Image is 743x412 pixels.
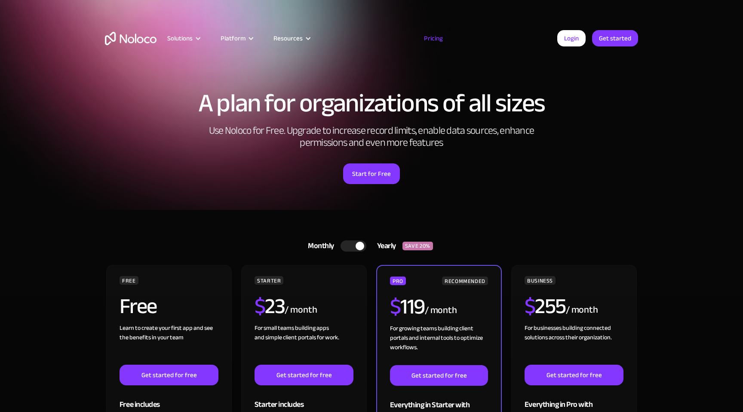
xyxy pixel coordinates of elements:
[105,90,638,116] h1: A plan for organizations of all sizes
[442,277,488,285] div: RECOMMENDED
[297,240,341,252] div: Monthly
[120,365,218,385] a: Get started for free
[525,365,623,385] a: Get started for free
[105,32,157,45] a: home
[592,30,638,46] a: Get started
[413,33,454,44] a: Pricing
[390,365,488,386] a: Get started for free
[221,33,246,44] div: Platform
[390,296,425,317] h2: 119
[120,295,157,317] h2: Free
[210,33,263,44] div: Platform
[343,163,400,184] a: Start for Free
[525,276,556,285] div: BUSINESS
[390,277,406,285] div: PRO
[255,365,353,385] a: Get started for free
[273,33,303,44] div: Resources
[525,323,623,365] div: For businesses building connected solutions across their organization. ‍
[557,30,586,46] a: Login
[525,295,566,317] h2: 255
[263,33,320,44] div: Resources
[120,323,218,365] div: Learn to create your first app and see the benefits in your team ‍
[390,324,488,365] div: For growing teams building client portals and internal tools to optimize workflows.
[366,240,402,252] div: Yearly
[255,276,283,285] div: STARTER
[402,242,433,250] div: SAVE 20%
[566,303,598,317] div: / month
[167,33,193,44] div: Solutions
[200,125,543,149] h2: Use Noloco for Free. Upgrade to increase record limits, enable data sources, enhance permissions ...
[255,323,353,365] div: For small teams building apps and simple client portals for work. ‍
[525,286,535,326] span: $
[390,286,401,327] span: $
[255,295,285,317] h2: 23
[425,304,457,317] div: / month
[255,286,265,326] span: $
[285,303,317,317] div: / month
[120,276,138,285] div: FREE
[157,33,210,44] div: Solutions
